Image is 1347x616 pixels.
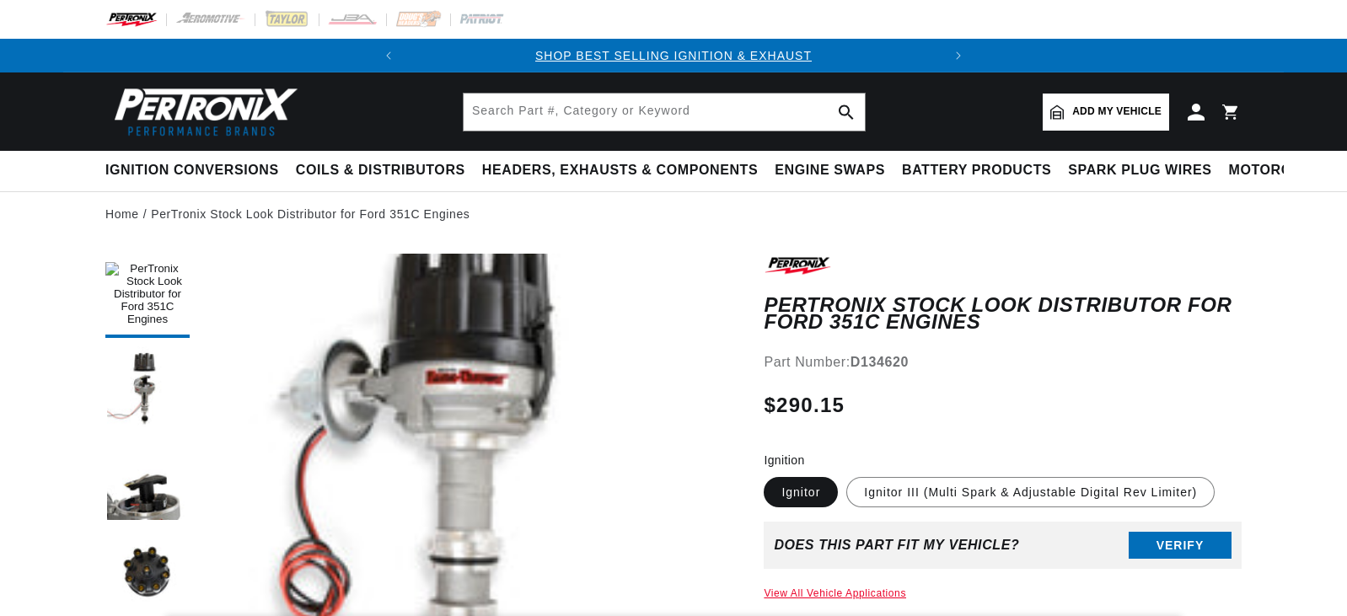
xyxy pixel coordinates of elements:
[894,151,1060,190] summary: Battery Products
[764,297,1242,331] h1: PerTronix Stock Look Distributor for Ford 351C Engines
[535,49,812,62] a: SHOP BEST SELLING IGNITION & EXHAUST
[105,254,190,338] button: Load image 1 in gallery view
[151,205,470,223] a: PerTronix Stock Look Distributor for Ford 351C Engines
[105,346,190,431] button: Load image 2 in gallery view
[105,205,1242,223] nav: breadcrumbs
[764,477,838,507] label: Ignitor
[464,94,865,131] input: Search Part #, Category or Keyword
[105,205,139,223] a: Home
[1072,104,1162,120] span: Add my vehicle
[846,477,1215,507] label: Ignitor III (Multi Spark & Adjustable Digital Rev Limiter)
[287,151,474,190] summary: Coils & Distributors
[764,390,845,420] span: $290.15
[474,151,766,190] summary: Headers, Exhausts & Components
[851,355,909,369] strong: D134620
[902,162,1051,179] span: Battery Products
[405,46,942,65] div: 1 of 2
[764,452,806,469] legend: Ignition
[764,351,1242,373] div: Part Number:
[105,439,190,523] button: Load image 3 in gallery view
[1221,151,1338,190] summary: Motorcycle
[764,587,906,599] a: View All Vehicle Applications
[1229,162,1329,179] span: Motorcycle
[775,162,885,179] span: Engine Swaps
[105,162,279,179] span: Ignition Conversions
[105,532,190,616] button: Load image 4 in gallery view
[1068,162,1211,179] span: Spark Plug Wires
[942,39,975,72] button: Translation missing: en.sections.announcements.next_announcement
[372,39,405,72] button: Translation missing: en.sections.announcements.previous_announcement
[63,39,1284,72] slideshow-component: Translation missing: en.sections.announcements.announcement_bar
[105,151,287,190] summary: Ignition Conversions
[482,162,758,179] span: Headers, Exhausts & Components
[105,83,299,141] img: Pertronix
[1043,94,1169,131] a: Add my vehicle
[828,94,865,131] button: search button
[405,46,942,65] div: Announcement
[1129,532,1232,559] button: Verify
[774,538,1019,553] div: Does This part fit My vehicle?
[296,162,465,179] span: Coils & Distributors
[766,151,894,190] summary: Engine Swaps
[1060,151,1220,190] summary: Spark Plug Wires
